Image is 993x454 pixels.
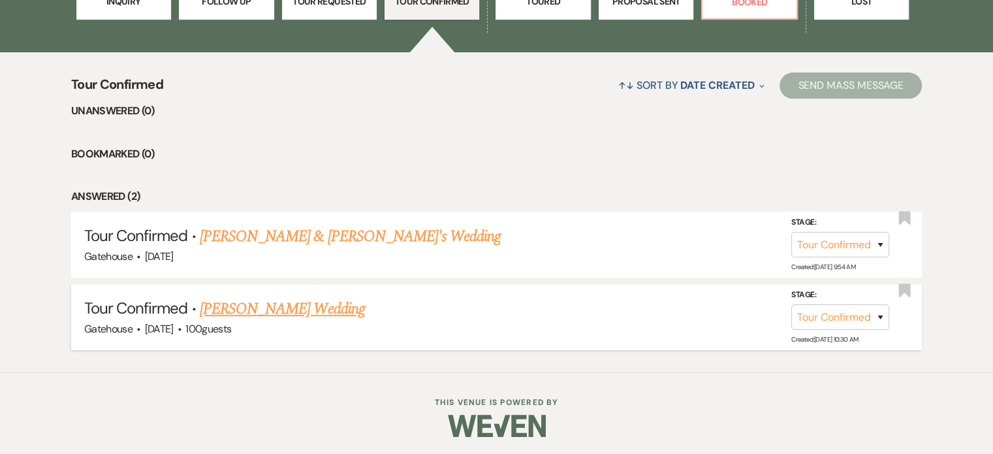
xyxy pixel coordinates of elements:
[791,288,889,302] label: Stage:
[84,298,188,318] span: Tour Confirmed
[84,225,188,246] span: Tour Confirmed
[145,250,174,263] span: [DATE]
[71,74,163,103] span: Tour Confirmed
[448,403,546,449] img: Weven Logo
[791,335,858,344] span: Created: [DATE] 10:30 AM
[84,322,133,336] span: Gatehouse
[200,297,365,321] a: [PERSON_NAME] Wedding
[71,146,922,163] li: Bookmarked (0)
[200,225,501,248] a: [PERSON_NAME] & [PERSON_NAME]'s Wedding
[71,188,922,205] li: Answered (2)
[71,103,922,120] li: Unanswered (0)
[791,216,889,230] label: Stage:
[780,73,922,99] button: Send Mass Message
[613,68,770,103] button: Sort By Date Created
[618,78,634,92] span: ↑↓
[84,250,133,263] span: Gatehouse
[145,322,174,336] span: [DATE]
[185,322,231,336] span: 100 guests
[680,78,754,92] span: Date Created
[791,263,855,271] span: Created: [DATE] 9:54 AM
